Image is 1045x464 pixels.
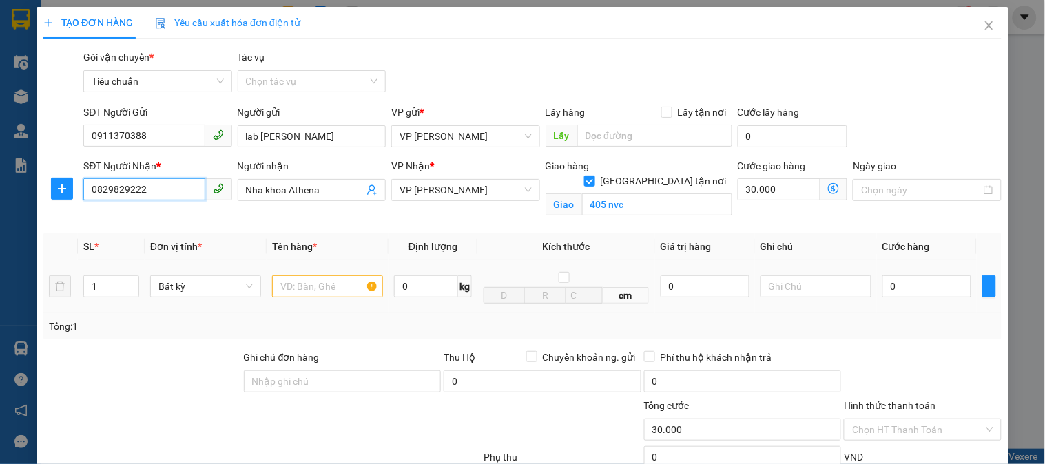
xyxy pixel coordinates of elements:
[761,275,871,297] input: Ghi Chú
[738,178,821,200] input: Cước giao hàng
[213,183,224,194] span: phone
[577,125,732,147] input: Dọc đường
[213,129,224,140] span: phone
[391,160,430,171] span: VP Nhận
[244,352,320,363] label: Ghi chú đơn hàng
[155,17,300,28] span: Yêu cầu xuất hóa đơn điện tử
[238,105,386,120] div: Người gửi
[566,287,603,304] input: C
[400,180,531,200] span: VP Hạ Long
[83,105,231,120] div: SĐT Người Gửi
[755,233,877,260] th: Ghi chú
[44,65,153,89] strong: 0888 827 827 - 0848 827 827
[603,287,648,304] span: cm
[542,241,590,252] span: Kích thước
[238,158,386,173] div: Người nhận
[537,350,641,365] span: Chuyển khoản ng. gửi
[400,126,531,147] span: VP Dương Đình Nghệ
[546,107,586,118] span: Lấy hàng
[83,241,94,252] span: SL
[984,20,995,31] span: close
[444,352,475,363] span: Thu Hộ
[22,52,154,76] strong: 024 3236 3236 -
[844,400,935,411] label: Hình thức thanh toán
[366,184,377,196] span: user-add
[92,71,223,92] span: Tiêu chuẩn
[983,281,995,292] span: plus
[546,125,577,147] span: Lấy
[655,350,778,365] span: Phí thu hộ khách nhận trả
[828,183,839,194] span: dollar-circle
[391,105,539,120] div: VP gửi
[644,400,690,411] span: Tổng cước
[738,125,848,147] input: Cước lấy hàng
[595,173,732,189] span: [GEOGRAPHIC_DATA] tận nơi
[244,370,442,392] input: Ghi chú đơn hàng
[83,158,231,173] div: SĐT Người Nhận
[19,92,155,116] span: Gửi hàng Hạ Long: Hotline:
[524,287,566,304] input: R
[458,275,472,297] span: kg
[982,275,996,297] button: plus
[738,160,806,171] label: Cước giao hàng
[49,319,404,334] div: Tổng: 1
[150,241,202,252] span: Đơn vị tính
[49,275,71,297] button: delete
[21,40,154,89] span: Gửi hàng [GEOGRAPHIC_DATA]: Hotline:
[155,18,166,29] img: icon
[408,241,457,252] span: Định lượng
[484,287,525,304] input: D
[546,160,590,171] span: Giao hàng
[546,193,582,215] span: Giao
[238,52,265,63] label: Tác vụ
[30,7,145,36] strong: Công ty TNHH Phúc Xuyên
[582,193,732,215] input: Giao tận nơi
[83,52,154,63] span: Gói vận chuyển
[661,241,712,252] span: Giá trị hàng
[158,276,253,297] span: Bất kỳ
[272,275,383,297] input: VD: Bàn, Ghế
[43,18,53,28] span: plus
[844,452,863,463] span: VND
[861,182,980,198] input: Ngày giao
[43,17,133,28] span: TẠO ĐƠN HÀNG
[970,7,1008,45] button: Close
[882,241,930,252] span: Cước hàng
[661,275,749,297] input: 0
[51,178,73,200] button: plus
[272,241,317,252] span: Tên hàng
[738,107,800,118] label: Cước lấy hàng
[672,105,732,120] span: Lấy tận nơi
[853,160,896,171] label: Ngày giao
[52,183,72,194] span: plus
